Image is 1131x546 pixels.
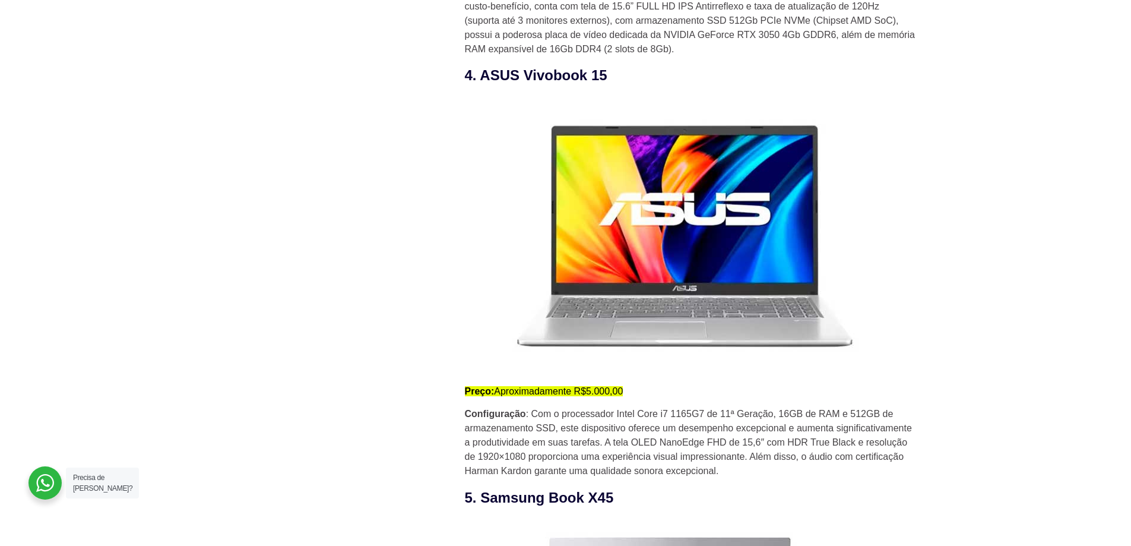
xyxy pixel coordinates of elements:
[917,394,1131,546] div: Widget de chat
[465,487,916,509] h3: 5. Samsung Book X45
[465,409,526,419] strong: Configuração
[917,394,1131,546] iframe: Chat Widget
[465,407,916,478] p: : Com o processador Intel Core i7 1165G7 de 11ª Geração, 16GB de RAM e 512GB de armazenamento SSD...
[465,386,623,396] mark: Aproximadamente R$5.000,00
[465,386,495,396] strong: Preço:
[73,474,132,493] span: Precisa de [PERSON_NAME]?
[465,65,916,86] h3: 4. ASUS Vivobook 15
